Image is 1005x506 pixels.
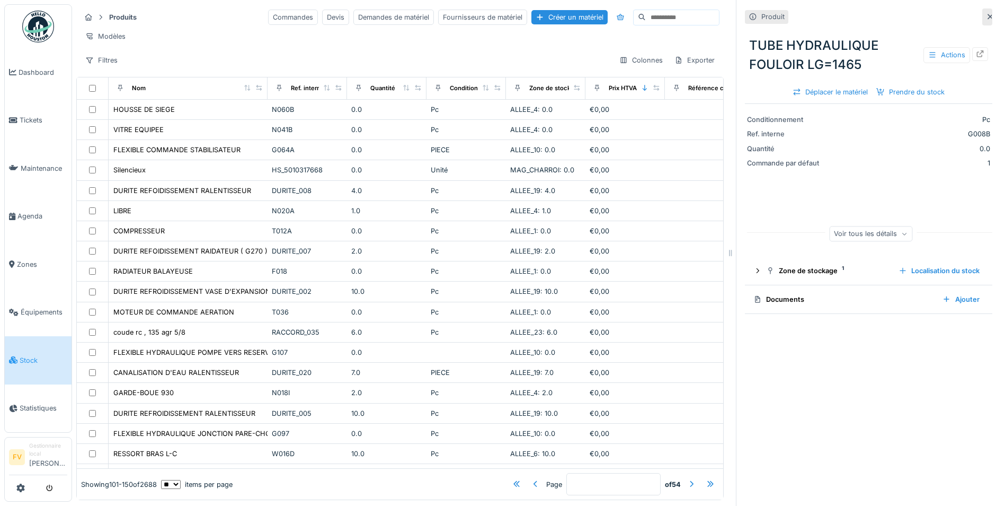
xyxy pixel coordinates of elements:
div: PIECE [431,368,502,378]
a: FV Gestionnaire local[PERSON_NAME] [9,442,67,475]
div: €0,00 [590,104,661,115]
div: Créer un matériel [531,10,608,24]
span: ALLEE_10: 0.0 [510,146,555,154]
div: Prendre du stock [872,85,949,99]
div: 0.0 [351,145,422,155]
div: Ajouter [938,292,984,307]
span: ALLEE_19: 10.0 [510,287,558,295]
div: €0,00 [590,388,661,398]
div: Commande par défaut [747,158,826,168]
span: ALLEE_4: 0.0 [510,126,553,134]
div: 0.0 [831,144,990,154]
div: N041B [272,125,343,135]
div: Prix HTVA [609,84,637,93]
div: RACCORD_035 [272,327,343,337]
a: Équipements [5,289,72,337]
span: ALLEE_4: 1.0 [510,207,551,215]
span: ALLEE_1: 0.0 [510,308,551,316]
div: Unité [431,165,502,175]
div: €0,00 [590,266,661,276]
div: Pc [431,408,502,418]
div: DURITE REFROIDISSEMENT VASE D'EXPANSION [113,286,271,296]
div: 2.0 [351,246,422,256]
span: ALLEE_10: 0.0 [510,348,555,356]
span: Stock [20,355,67,365]
img: Badge_color-CXgf-gQk.svg [22,11,54,42]
div: Documents [753,294,934,304]
div: T012A [272,226,343,236]
div: Conditionnement [747,115,826,125]
span: ALLEE_19: 10.0 [510,409,558,417]
div: DURITE_007 [272,246,343,256]
div: N060B [272,104,343,115]
div: Showing 101 - 150 of 2688 [81,479,157,489]
div: €0,00 [590,186,661,196]
div: Modèles [81,29,130,44]
span: ALLEE_19: 4.0 [510,187,555,195]
a: Agenda [5,193,72,241]
div: Pc [431,206,502,216]
div: DURITE REFROIDISSEMENT RALENTISSEUR [113,408,255,418]
span: ALLEE_1: 0.0 [510,267,551,275]
div: N018I [272,388,343,398]
span: Statistiques [20,403,67,413]
div: Pc [431,429,502,439]
div: Référence constructeur [688,84,758,93]
div: Localisation du stock [894,264,984,278]
div: Pc [431,388,502,398]
span: Agenda [17,211,67,221]
div: Demandes de matériel [353,10,434,25]
div: 0.0 [351,429,422,439]
div: 0.0 [351,226,422,236]
div: €0,00 [590,347,661,357]
a: Stock [5,336,72,385]
div: Pc [431,226,502,236]
div: Produit [761,12,785,22]
strong: of 54 [665,479,681,489]
div: TUBE HYDRAULIQUE FOULOIR LG=1465 [745,32,992,78]
div: RADIATEUR BALAYEUSE [113,266,193,276]
div: €0,00 [590,307,661,317]
div: DURITE_020 [272,368,343,378]
div: FLEXIBLE HYDRAULIQUE POMPE VERS RESERVOIR [113,347,281,357]
div: 6.0 [351,327,422,337]
div: Pc [431,246,502,256]
div: CANALISATION D'EAU RALENTISSEUR [113,368,239,378]
div: Quantité [747,144,826,154]
div: Zone de stockage [766,266,890,276]
span: Zones [17,259,67,269]
div: 7.0 [351,368,422,378]
span: ALLEE_19: 2.0 [510,247,555,255]
div: LIBRE [113,206,131,216]
div: Nom [132,84,146,93]
div: Colonnes [615,53,668,68]
a: Zones [5,240,72,289]
span: Dashboard [19,67,67,77]
div: Pc [431,449,502,459]
div: 0.0 [351,125,422,135]
div: Page [546,479,562,489]
span: ALLEE_23: 6.0 [510,328,557,336]
div: 10.0 [351,449,422,459]
div: HOUSSE DE SIEGE [113,104,175,115]
span: Tickets [20,115,67,125]
div: Ref. interne [291,84,324,93]
li: [PERSON_NAME] [29,442,67,473]
a: Dashboard [5,48,72,97]
div: T036 [272,307,343,317]
div: Exporter [670,53,719,68]
div: HS_5010317668 [272,165,343,175]
div: Pc [431,327,502,337]
div: Fournisseurs de matériel [438,10,527,25]
span: ALLEE_1: 0.0 [510,227,551,235]
div: €0,00 [590,226,661,236]
div: DURITE_008 [272,186,343,196]
span: ALLEE_19: 7.0 [510,369,554,377]
div: 0.0 [351,165,422,175]
div: Conditionnement [450,84,500,93]
div: Commandes [268,10,318,25]
span: Maintenance [21,163,67,173]
div: COMPRESSEUR [113,226,165,236]
div: €0,00 [590,449,661,459]
div: Gestionnaire local [29,442,67,458]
